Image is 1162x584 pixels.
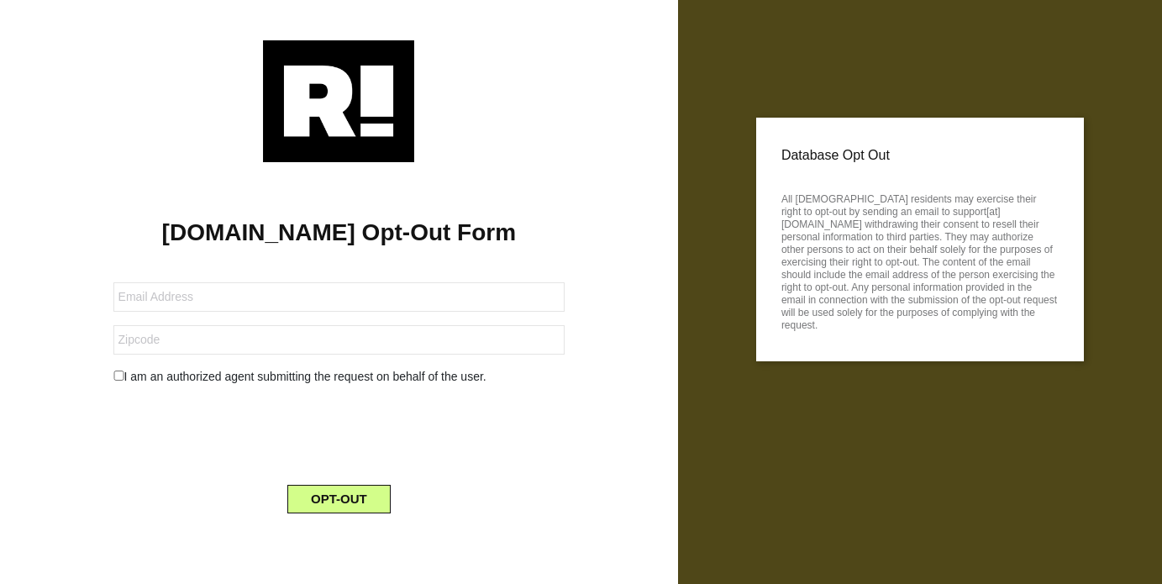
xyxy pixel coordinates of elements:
[211,399,466,465] iframe: reCAPTCHA
[101,368,578,386] div: I am an authorized agent submitting the request on behalf of the user.
[25,218,653,247] h1: [DOMAIN_NAME] Opt-Out Form
[113,325,565,355] input: Zipcode
[781,188,1059,332] p: All [DEMOGRAPHIC_DATA] residents may exercise their right to opt-out by sending an email to suppo...
[113,282,565,312] input: Email Address
[781,143,1059,168] p: Database Opt Out
[287,485,391,513] button: OPT-OUT
[263,40,414,162] img: Retention.com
